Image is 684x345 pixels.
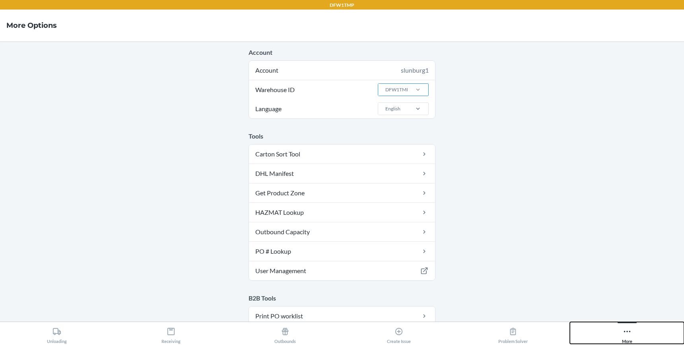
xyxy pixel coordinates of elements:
[249,48,435,57] p: Account
[249,242,435,261] a: PO # Lookup
[249,203,435,222] a: HAZMAT Lookup
[385,86,385,93] input: Warehouse IDDFW1TMP
[254,99,283,118] span: Language
[6,20,57,31] h4: More Options
[401,66,429,75] div: slunburg1
[385,105,400,112] div: English
[274,324,296,344] div: Outbounds
[114,322,228,344] button: Receiving
[161,324,181,344] div: Receiving
[249,145,435,164] a: Carton Sort Tool
[622,324,632,344] div: More
[228,322,342,344] button: Outbounds
[385,86,409,93] div: DFW1TMP
[249,183,435,202] a: Get Product Zone
[342,322,456,344] button: Create Issue
[456,322,570,344] button: Problem Solver
[249,306,435,326] a: Print PO worklist
[330,2,354,9] p: DFW1TMP
[249,131,435,141] p: Tools
[570,322,684,344] button: More
[254,80,296,99] span: Warehouse ID
[387,324,411,344] div: Create Issue
[385,105,385,112] input: LanguageEnglish
[498,324,528,344] div: Problem Solver
[249,222,435,241] a: Outbound Capacity
[249,61,435,80] div: Account
[249,293,435,303] p: B2B Tools
[47,324,67,344] div: Unloading
[249,164,435,183] a: DHL Manifest
[249,261,435,280] a: User Management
